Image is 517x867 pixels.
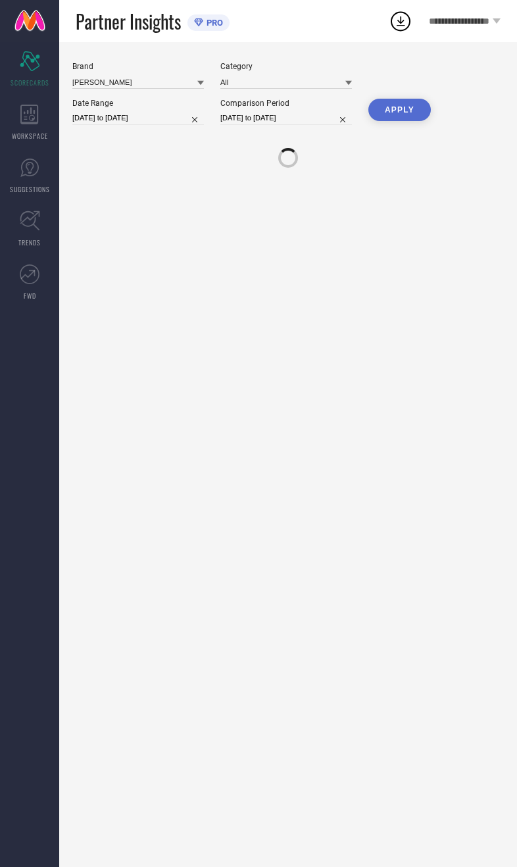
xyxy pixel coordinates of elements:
div: Category [220,62,352,71]
button: APPLY [368,99,431,121]
span: FWD [24,291,36,301]
input: Select date range [72,111,204,125]
input: Select comparison period [220,111,352,125]
div: Brand [72,62,204,71]
span: Partner Insights [76,8,181,35]
span: SCORECARDS [11,78,49,87]
div: Comparison Period [220,99,352,108]
span: TRENDS [18,237,41,247]
div: Date Range [72,99,204,108]
span: PRO [203,18,223,28]
span: SUGGESTIONS [10,184,50,194]
span: WORKSPACE [12,131,48,141]
div: Open download list [389,9,412,33]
